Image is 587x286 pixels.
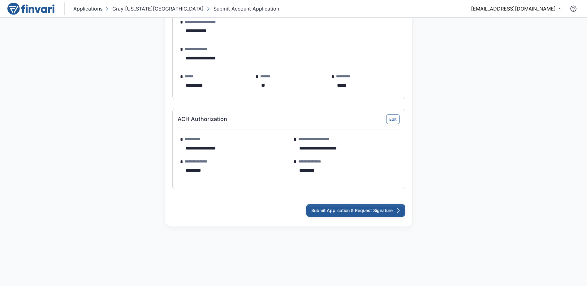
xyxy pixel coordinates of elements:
[205,4,280,14] button: Submit Account Application
[386,114,400,124] button: Edit
[73,5,102,12] p: Applications
[567,2,580,15] button: Contact Support
[7,2,54,15] img: logo
[72,4,104,14] button: Applications
[306,204,405,217] button: Submit Application & Request Signature
[471,5,556,12] p: [EMAIL_ADDRESS][DOMAIN_NAME]
[112,5,204,12] p: Gray [US_STATE][GEOGRAPHIC_DATA]
[178,116,227,123] h6: ACH Authorization
[214,5,279,12] p: Submit Account Application
[471,5,562,12] button: [EMAIL_ADDRESS][DOMAIN_NAME]
[104,4,205,14] button: Gray [US_STATE][GEOGRAPHIC_DATA]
